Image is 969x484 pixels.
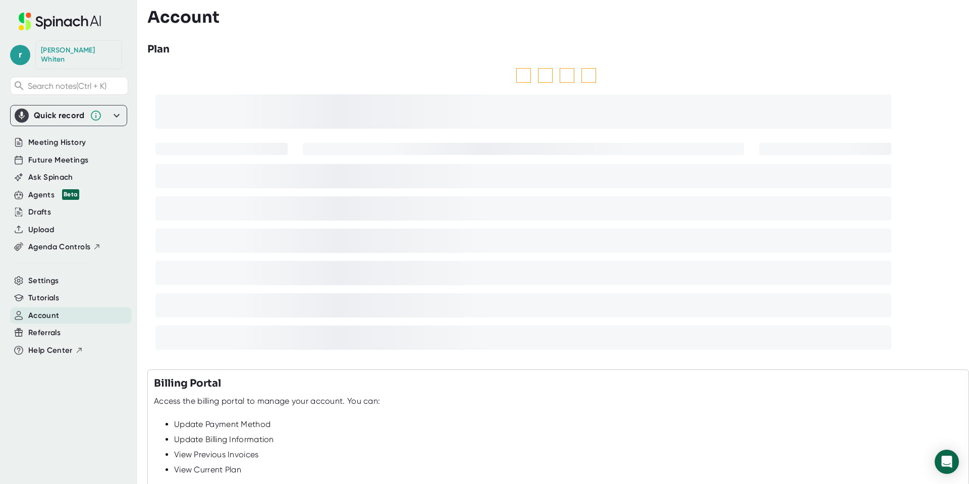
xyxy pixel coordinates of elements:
button: Ask Spinach [28,172,73,183]
button: Agents Beta [28,189,79,201]
div: Open Intercom Messenger [935,450,959,474]
button: Referrals [28,327,61,339]
button: Future Meetings [28,154,88,166]
span: Agenda Controls [28,241,90,253]
div: View Current Plan [174,465,962,475]
h3: Billing Portal [154,376,221,391]
div: Beta [62,189,79,200]
div: View Previous Invoices [174,450,962,460]
h3: Account [147,8,220,27]
button: Meeting History [28,137,86,148]
button: Agenda Controls [28,241,101,253]
span: Help Center [28,345,73,356]
div: Quick record [34,111,85,121]
div: Access the billing portal to manage your account. You can: [154,396,380,406]
div: Raymond Whiten [41,46,117,64]
div: Update Billing Information [174,435,962,445]
div: Update Payment Method [174,419,962,429]
span: r [10,45,30,65]
button: Drafts [28,206,51,218]
span: Search notes (Ctrl + K) [28,81,106,91]
h3: Plan [147,42,170,57]
button: Settings [28,275,59,287]
button: Account [28,310,59,321]
div: Agents [28,189,79,201]
button: Help Center [28,345,83,356]
button: Upload [28,224,54,236]
div: Quick record [15,105,123,126]
button: Tutorials [28,292,59,304]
